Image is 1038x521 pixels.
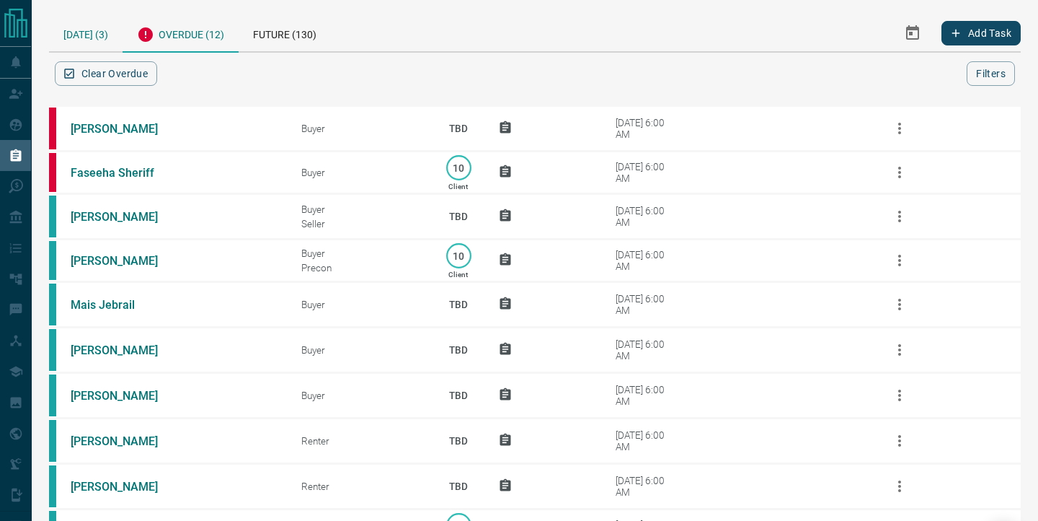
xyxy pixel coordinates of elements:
button: Clear Overdue [55,61,157,86]
div: [DATE] (3) [49,14,123,51]
a: [PERSON_NAME] [71,389,179,403]
div: condos.ca [49,420,56,462]
div: [DATE] 6:00 AM [616,161,677,184]
div: Renter [301,435,418,447]
div: [DATE] 6:00 AM [616,117,677,140]
div: Buyer [301,203,418,215]
div: [DATE] 6:00 AM [616,384,677,407]
p: Client [448,183,468,191]
div: Buyer [301,123,418,134]
div: Buyer [301,390,418,401]
div: Buyer [301,248,418,259]
div: Overdue (12) [123,14,239,53]
a: [PERSON_NAME] [71,210,179,224]
a: [PERSON_NAME] [71,254,179,268]
a: [PERSON_NAME] [71,434,179,448]
div: condos.ca [49,284,56,325]
p: 10 [453,162,464,173]
div: Buyer [301,167,418,178]
p: TBD [440,467,476,506]
div: condos.ca [49,196,56,237]
div: property.ca [49,153,56,192]
a: [PERSON_NAME] [71,122,179,136]
p: TBD [440,285,476,324]
button: Filters [967,61,1015,86]
div: [DATE] 6:00 AM [616,205,677,228]
div: [DATE] 6:00 AM [616,293,677,316]
p: TBD [440,109,476,148]
div: condos.ca [49,329,56,371]
div: Buyer [301,299,418,310]
p: TBD [440,197,476,236]
div: [DATE] 6:00 AM [616,338,677,362]
div: [DATE] 6:00 AM [616,475,677,498]
button: Add Task [941,21,1021,45]
div: condos.ca [49,375,56,416]
div: Seller [301,218,418,229]
div: Future (130) [239,14,331,51]
p: 10 [453,250,464,261]
a: Faseeha Sheriff [71,166,179,180]
a: Mais Jebrail [71,298,179,312]
div: Buyer [301,344,418,356]
a: [PERSON_NAME] [71,343,179,357]
div: condos.ca [49,465,56,507]
div: condos.ca [49,241,56,280]
div: Precon [301,262,418,273]
div: [DATE] 6:00 AM [616,249,677,272]
p: Client [448,271,468,279]
p: TBD [440,421,476,460]
button: Select Date Range [895,16,930,51]
a: [PERSON_NAME] [71,480,179,494]
div: property.ca [49,108,56,149]
p: TBD [440,330,476,369]
div: [DATE] 6:00 AM [616,429,677,452]
div: Renter [301,481,418,492]
p: TBD [440,376,476,415]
